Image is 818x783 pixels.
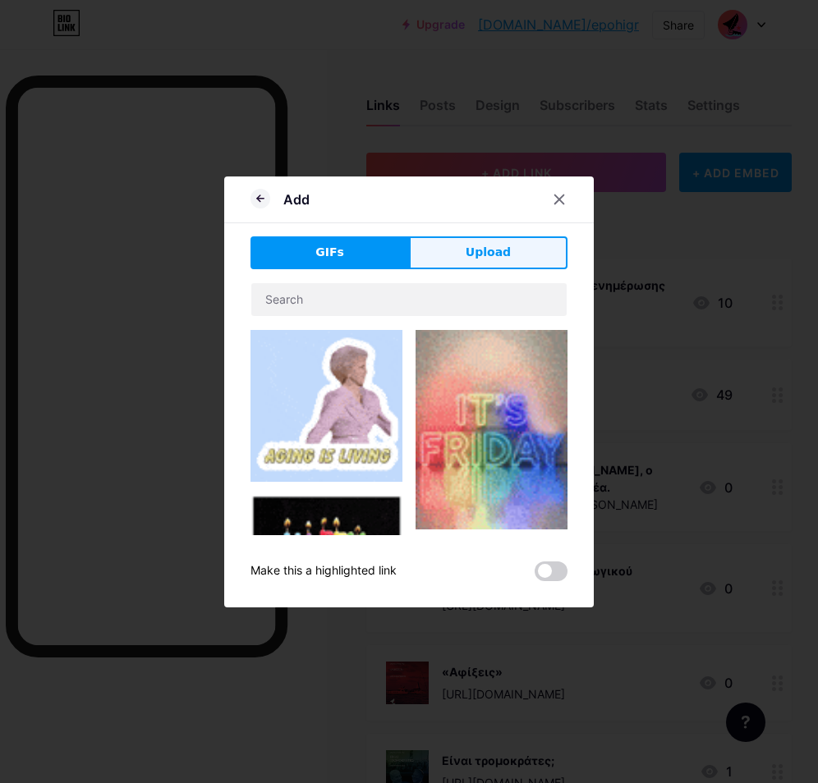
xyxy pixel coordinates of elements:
button: Upload [409,236,568,269]
span: GIFs [315,244,344,261]
img: Gihpy [250,330,402,482]
div: Add [283,190,310,209]
img: Gihpy [416,330,568,529]
div: Make this a highlighted link [250,561,397,581]
input: Search [251,283,567,316]
img: Gihpy [250,495,402,604]
button: GIFs [250,236,409,269]
span: Upload [466,244,511,261]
